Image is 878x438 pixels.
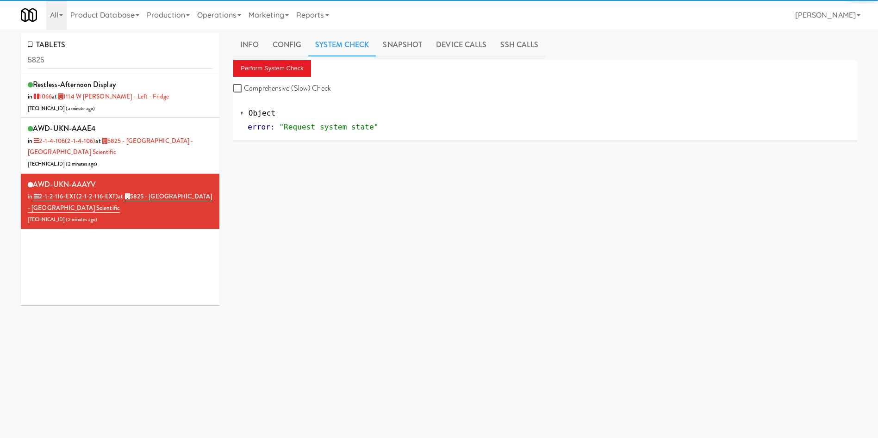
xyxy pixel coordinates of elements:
span: (2-1-4-106) [65,136,95,145]
span: in [28,92,52,101]
span: at [28,136,193,157]
a: Device Calls [429,33,493,56]
span: TABLETS [28,39,65,50]
span: [TECHNICAL_ID] ( ) [28,105,95,112]
a: SSH Calls [493,33,545,56]
input: Search tablets [28,52,212,69]
span: in [28,136,95,145]
span: [TECHNICAL_ID] ( ) [28,216,97,223]
a: 5825 - [GEOGRAPHIC_DATA] - [GEOGRAPHIC_DATA] Scientific [28,192,212,213]
button: Perform System Check [233,60,311,77]
a: 1066 [32,92,52,101]
a: 2-1-2-116-EXT(2-1-2-116-EXT) [32,192,118,201]
span: AWD-UKN-AAAE4 [33,123,95,134]
a: Config [266,33,309,56]
span: [TECHNICAL_ID] ( ) [28,160,97,167]
span: Object [249,109,275,117]
li: AWD-UKN-AAAYVin 2-1-2-116-EXT(2-1-2-116-EXT)at 5825 - [GEOGRAPHIC_DATA] - [GEOGRAPHIC_DATA] Scien... [21,174,219,229]
span: at [52,92,169,101]
span: 2 minutes ago [68,160,95,167]
span: at [28,192,212,213]
li: AWD-UKN-AAAE4in 2-1-4-106(2-1-4-106)at 5825 - [GEOGRAPHIC_DATA] - [GEOGRAPHIC_DATA] Scientific[TE... [21,118,219,173]
span: a minute ago [68,105,93,112]
li: restless-afternoon Displayin 1066at 1114 W [PERSON_NAME] - Left - Fridge[TECHNICAL_ID] (a minute ... [21,74,219,118]
a: System Check [308,33,376,56]
span: restless-afternoon Display [33,79,116,90]
img: Micromart [21,7,37,23]
a: Info [233,33,265,56]
a: 2-1-4-106(2-1-4-106) [32,136,95,145]
input: Comprehensive (Slow) Check [233,85,244,93]
a: Snapshot [376,33,429,56]
span: : [270,123,275,131]
span: (2-1-2-116-EXT) [76,192,118,201]
span: error [248,123,270,131]
span: "Request system state" [279,123,378,131]
a: 5825 - [GEOGRAPHIC_DATA] - [GEOGRAPHIC_DATA] Scientific [28,136,193,157]
span: AWD-UKN-AAAYV [33,179,96,190]
span: 2 minutes ago [68,216,95,223]
span: in [28,192,118,201]
a: 1114 W [PERSON_NAME] - Left - Fridge [57,92,169,101]
label: Comprehensive (Slow) Check [233,81,331,95]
